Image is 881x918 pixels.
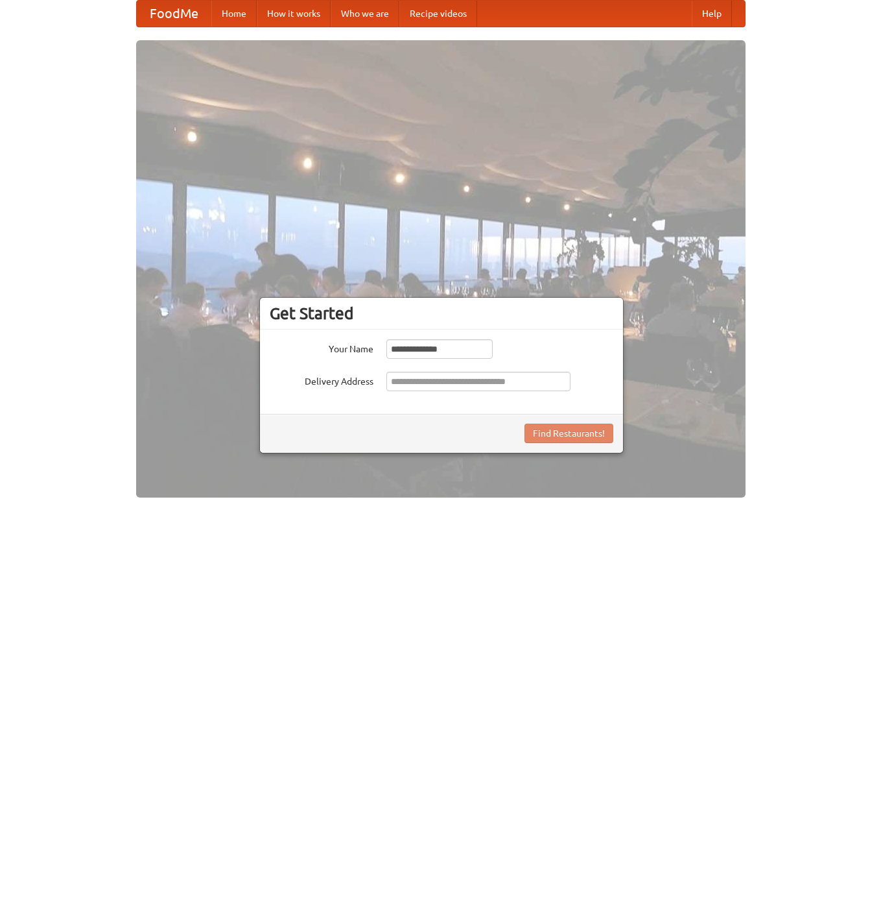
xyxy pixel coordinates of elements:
[270,304,613,323] h3: Get Started
[257,1,331,27] a: How it works
[399,1,477,27] a: Recipe videos
[211,1,257,27] a: Home
[524,424,613,443] button: Find Restaurants!
[270,372,373,388] label: Delivery Address
[270,339,373,356] label: Your Name
[137,1,211,27] a: FoodMe
[692,1,732,27] a: Help
[331,1,399,27] a: Who we are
